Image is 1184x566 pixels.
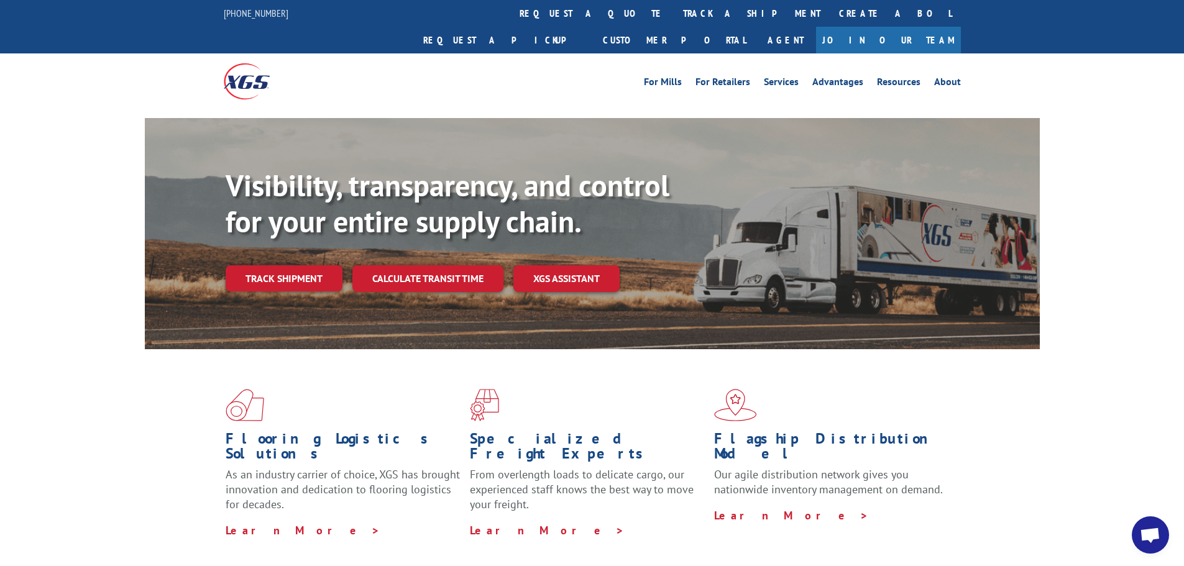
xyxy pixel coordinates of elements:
a: For Mills [644,77,682,91]
img: xgs-icon-flagship-distribution-model-red [714,389,757,421]
h1: Flagship Distribution Model [714,431,949,467]
b: Visibility, transparency, and control for your entire supply chain. [226,166,669,240]
a: Track shipment [226,265,342,291]
a: Resources [877,77,920,91]
a: Learn More > [470,523,625,537]
a: For Retailers [695,77,750,91]
a: Customer Portal [594,27,755,53]
a: Calculate transit time [352,265,503,292]
a: [PHONE_NUMBER] [224,7,288,19]
a: Learn More > [714,508,869,523]
a: Join Our Team [816,27,961,53]
a: About [934,77,961,91]
span: As an industry carrier of choice, XGS has brought innovation and dedication to flooring logistics... [226,467,460,511]
p: From overlength loads to delicate cargo, our experienced staff knows the best way to move your fr... [470,467,705,523]
a: Request a pickup [414,27,594,53]
img: xgs-icon-total-supply-chain-intelligence-red [226,389,264,421]
div: Open chat [1132,516,1169,554]
a: Agent [755,27,816,53]
a: Learn More > [226,523,380,537]
span: Our agile distribution network gives you nationwide inventory management on demand. [714,467,943,496]
h1: Flooring Logistics Solutions [226,431,461,467]
a: Advantages [812,77,863,91]
a: XGS ASSISTANT [513,265,620,292]
a: Services [764,77,799,91]
img: xgs-icon-focused-on-flooring-red [470,389,499,421]
h1: Specialized Freight Experts [470,431,705,467]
